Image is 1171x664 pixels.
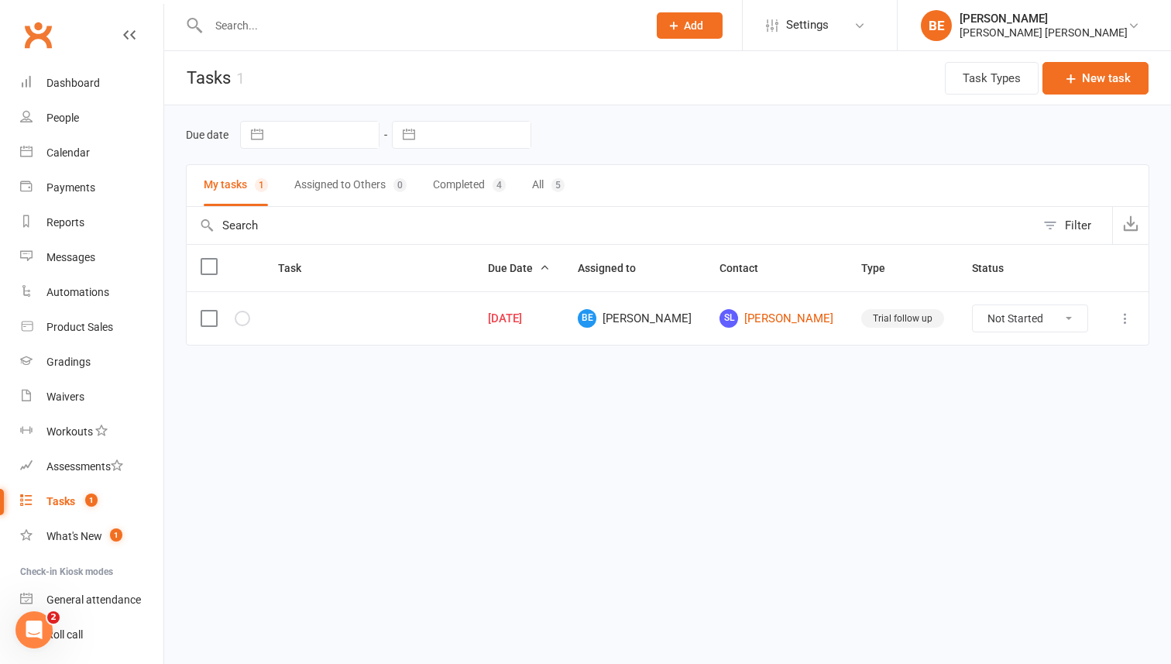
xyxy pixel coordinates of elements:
[1042,62,1149,95] button: New task
[255,178,268,192] div: 1
[20,240,163,275] a: Messages
[20,66,163,101] a: Dashboard
[921,10,952,41] div: BE
[972,262,1021,274] span: Status
[110,528,122,542] span: 1
[46,593,141,606] div: General attendance
[46,530,102,542] div: What's New
[578,259,653,277] button: Assigned to
[393,178,407,192] div: 0
[278,259,318,277] button: Task
[551,178,565,192] div: 5
[488,262,550,274] span: Due Date
[46,216,84,229] div: Reports
[861,262,902,274] span: Type
[433,165,506,206] button: Completed4
[46,628,83,641] div: Roll call
[861,309,944,328] div: Trial follow up
[657,12,723,39] button: Add
[46,321,113,333] div: Product Sales
[972,259,1021,277] button: Status
[20,345,163,380] a: Gradings
[46,251,95,263] div: Messages
[236,69,245,88] div: 1
[20,310,163,345] a: Product Sales
[719,259,775,277] button: Contact
[20,380,163,415] a: Waivers
[20,484,163,519] a: Tasks 1
[20,449,163,484] a: Assessments
[85,494,98,507] span: 1
[20,101,163,136] a: People
[15,611,53,649] iframe: Intercom live chat
[719,309,738,328] span: SL
[960,12,1128,26] div: [PERSON_NAME]
[204,15,637,36] input: Search...
[786,8,829,43] span: Settings
[187,207,1035,244] input: Search
[46,77,100,89] div: Dashboard
[20,136,163,170] a: Calendar
[20,519,163,554] a: What's New1
[20,618,163,652] a: Roll call
[20,583,163,618] a: General attendance kiosk mode
[46,112,79,124] div: People
[684,19,703,32] span: Add
[46,146,90,159] div: Calendar
[945,62,1039,95] button: Task Types
[46,286,109,298] div: Automations
[20,205,163,240] a: Reports
[164,51,245,105] h1: Tasks
[1035,207,1112,244] button: Filter
[493,178,506,192] div: 4
[960,26,1128,40] div: [PERSON_NAME] [PERSON_NAME]
[20,275,163,310] a: Automations
[1065,216,1091,235] div: Filter
[46,181,95,194] div: Payments
[46,425,93,438] div: Workouts
[204,165,268,206] button: My tasks1
[578,262,653,274] span: Assigned to
[578,309,692,328] span: [PERSON_NAME]
[46,390,84,403] div: Waivers
[20,415,163,449] a: Workouts
[46,356,91,368] div: Gradings
[186,129,228,141] label: Due date
[578,309,596,328] span: BE
[861,259,902,277] button: Type
[488,312,550,325] div: [DATE]
[47,611,60,624] span: 2
[46,460,123,473] div: Assessments
[19,15,57,54] a: Clubworx
[294,165,407,206] button: Assigned to Others0
[532,165,565,206] button: All5
[20,170,163,205] a: Payments
[719,309,833,328] a: SL[PERSON_NAME]
[719,262,775,274] span: Contact
[278,262,318,274] span: Task
[488,259,550,277] button: Due Date
[46,495,75,507] div: Tasks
